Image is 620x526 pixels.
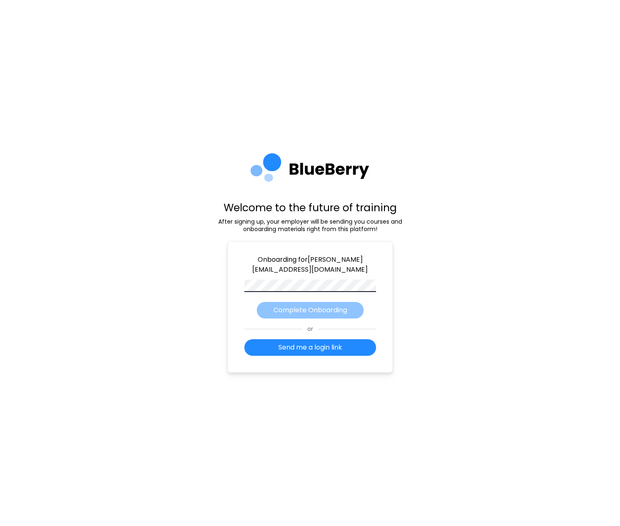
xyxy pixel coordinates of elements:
[244,339,376,356] button: Send me a login link
[207,201,414,215] p: Welcome to the future of training
[244,255,376,275] p: Onboarding for [PERSON_NAME][EMAIL_ADDRESS][DOMAIN_NAME]
[251,153,369,188] img: company logo
[302,325,318,333] span: or
[207,218,414,233] p: After signing up, your employer will be sending you courses and onboarding materials right from t...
